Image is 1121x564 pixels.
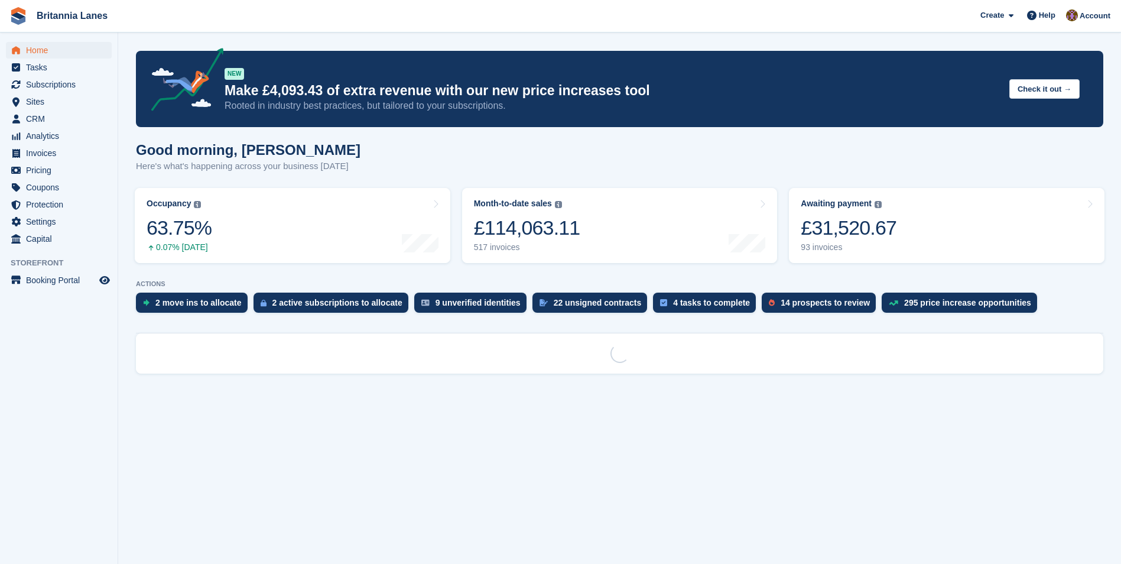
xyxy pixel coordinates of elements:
[26,42,97,59] span: Home
[225,68,244,80] div: NEW
[6,272,112,289] a: menu
[421,299,430,306] img: verify_identity-adf6edd0f0f0b5bbfe63781bf79b02c33cf7c696d77639b501bdc392416b5a36.svg
[6,179,112,196] a: menu
[474,242,580,252] div: 517 invoices
[136,280,1103,288] p: ACTIONS
[261,299,267,307] img: active_subscription_to_allocate_icon-d502201f5373d7db506a760aba3b589e785aa758c864c3986d89f69b8ff3...
[147,216,212,240] div: 63.75%
[9,7,27,25] img: stora-icon-8386f47178a22dfd0bd8f6a31ec36ba5ce8667c1dd55bd0f319d3a0aa187defe.svg
[147,199,191,209] div: Occupancy
[1080,10,1110,22] span: Account
[26,179,97,196] span: Coupons
[801,216,896,240] div: £31,520.67
[6,162,112,179] a: menu
[781,298,870,307] div: 14 prospects to review
[660,299,667,306] img: task-75834270c22a3079a89374b754ae025e5fb1db73e45f91037f5363f120a921f8.svg
[414,293,532,319] a: 9 unverified identities
[26,59,97,76] span: Tasks
[789,188,1104,263] a: Awaiting payment £31,520.67 93 invoices
[136,160,360,173] p: Here's what's happening across your business [DATE]
[136,293,254,319] a: 2 move ins to allocate
[143,299,150,306] img: move_ins_to_allocate_icon-fdf77a2bb77ea45bf5b3d319d69a93e2d87916cf1d5bf7949dd705db3b84f3ca.svg
[6,59,112,76] a: menu
[272,298,402,307] div: 2 active subscriptions to allocate
[6,213,112,230] a: menu
[155,298,242,307] div: 2 move ins to allocate
[26,145,97,161] span: Invoices
[474,216,580,240] div: £114,063.11
[6,111,112,127] a: menu
[6,196,112,213] a: menu
[462,188,778,263] a: Month-to-date sales £114,063.11 517 invoices
[474,199,552,209] div: Month-to-date sales
[26,111,97,127] span: CRM
[194,201,201,208] img: icon-info-grey-7440780725fd019a000dd9b08b2336e03edf1995a4989e88bcd33f0948082b44.svg
[98,273,112,287] a: Preview store
[6,128,112,144] a: menu
[540,299,548,306] img: contract_signature_icon-13c848040528278c33f63329250d36e43548de30e8caae1d1a13099fd9432cc5.svg
[6,76,112,93] a: menu
[554,298,642,307] div: 22 unsigned contracts
[26,76,97,93] span: Subscriptions
[26,93,97,110] span: Sites
[6,93,112,110] a: menu
[1039,9,1055,21] span: Help
[147,242,212,252] div: 0.07% [DATE]
[882,293,1043,319] a: 295 price increase opportunities
[136,142,360,158] h1: Good morning, [PERSON_NAME]
[532,293,654,319] a: 22 unsigned contracts
[6,42,112,59] a: menu
[141,48,224,115] img: price-adjustments-announcement-icon-8257ccfd72463d97f412b2fc003d46551f7dbcb40ab6d574587a9cd5c0d94...
[26,162,97,179] span: Pricing
[769,299,775,306] img: prospect-51fa495bee0391a8d652442698ab0144808aea92771e9ea1ae160a38d050c398.svg
[26,272,97,289] span: Booking Portal
[26,231,97,247] span: Capital
[26,128,97,144] span: Analytics
[225,99,1000,112] p: Rooted in industry best practices, but tailored to your subscriptions.
[32,6,112,25] a: Britannia Lanes
[135,188,450,263] a: Occupancy 63.75% 0.07% [DATE]
[673,298,750,307] div: 4 tasks to complete
[653,293,762,319] a: 4 tasks to complete
[762,293,882,319] a: 14 prospects to review
[436,298,521,307] div: 9 unverified identities
[26,196,97,213] span: Protection
[6,231,112,247] a: menu
[1066,9,1078,21] img: Andy Collier
[254,293,414,319] a: 2 active subscriptions to allocate
[225,82,1000,99] p: Make £4,093.43 of extra revenue with our new price increases tool
[26,213,97,230] span: Settings
[875,201,882,208] img: icon-info-grey-7440780725fd019a000dd9b08b2336e03edf1995a4989e88bcd33f0948082b44.svg
[904,298,1031,307] div: 295 price increase opportunities
[555,201,562,208] img: icon-info-grey-7440780725fd019a000dd9b08b2336e03edf1995a4989e88bcd33f0948082b44.svg
[11,257,118,269] span: Storefront
[801,242,896,252] div: 93 invoices
[889,300,898,306] img: price_increase_opportunities-93ffe204e8149a01c8c9dc8f82e8f89637d9d84a8eef4429ea346261dce0b2c0.svg
[1009,79,1080,99] button: Check it out →
[980,9,1004,21] span: Create
[6,145,112,161] a: menu
[801,199,872,209] div: Awaiting payment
